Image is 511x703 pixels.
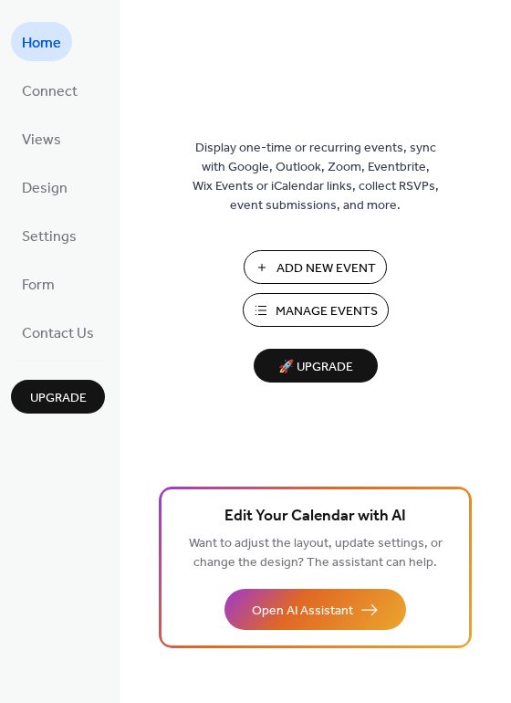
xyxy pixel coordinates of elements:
[11,119,72,158] a: Views
[11,264,66,303] a: Form
[224,589,406,630] button: Open AI Assistant
[11,215,88,255] a: Settings
[189,531,443,575] span: Want to adjust the layout, update settings, or change the design? The assistant can help.
[11,70,89,110] a: Connect
[22,223,77,251] span: Settings
[22,78,78,106] span: Connect
[243,293,389,327] button: Manage Events
[22,29,61,58] span: Home
[22,126,61,154] span: Views
[22,271,55,299] span: Form
[11,312,105,351] a: Contact Us
[265,355,367,380] span: 🚀 Upgrade
[193,139,439,215] span: Display one-time or recurring events, sync with Google, Outlook, Zoom, Eventbrite, Wix Events or ...
[11,167,78,206] a: Design
[276,259,376,278] span: Add New Event
[11,380,105,414] button: Upgrade
[252,602,353,621] span: Open AI Assistant
[254,349,378,383] button: 🚀 Upgrade
[22,320,94,348] span: Contact Us
[30,389,87,408] span: Upgrade
[224,504,406,530] span: Edit Your Calendar with AI
[276,302,378,321] span: Manage Events
[11,22,72,61] a: Home
[244,250,387,284] button: Add New Event
[22,174,68,203] span: Design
